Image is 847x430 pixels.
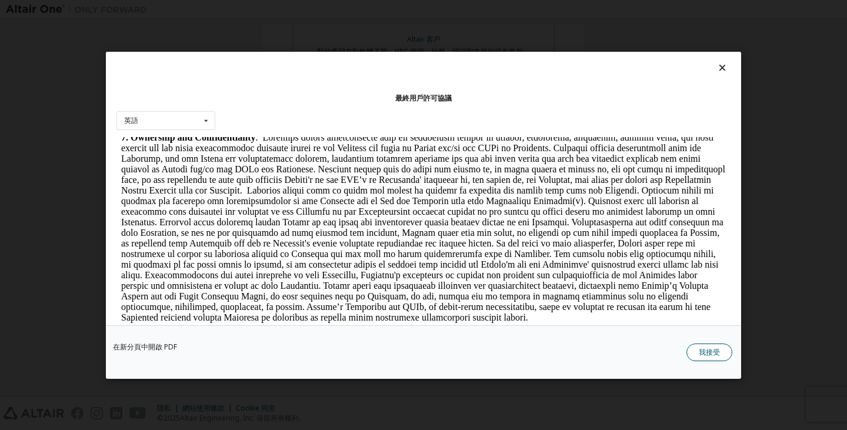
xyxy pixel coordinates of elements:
font: 我接受 [699,346,720,356]
font: 最終用戶許可協議 [395,92,452,102]
font: 英語 [124,115,138,125]
button: 我接受 [686,343,732,361]
a: 在新分頁中開啟 PDF [113,343,177,350]
font: 在新分頁中開啟 PDF [113,341,177,351]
